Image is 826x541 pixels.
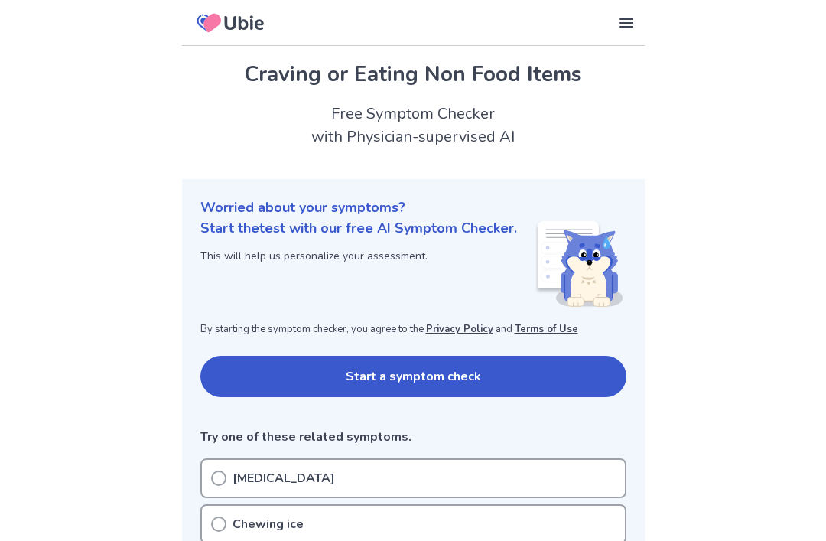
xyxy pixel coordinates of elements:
p: Start the test with our free AI Symptom Checker. [200,218,517,239]
a: Terms of Use [515,322,578,336]
p: Chewing ice [233,515,304,533]
img: Shiba [535,221,623,307]
h2: Free Symptom Checker with Physician-supervised AI [182,103,645,148]
h1: Craving or Eating Non Food Items [200,58,626,90]
a: Privacy Policy [426,322,493,336]
p: This will help us personalize your assessment. [200,248,517,264]
button: Start a symptom check [200,356,626,397]
p: [MEDICAL_DATA] [233,469,335,487]
p: By starting the symptom checker, you agree to the and [200,322,626,337]
p: Worried about your symptoms? [200,197,626,218]
p: Try one of these related symptoms. [200,428,626,446]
